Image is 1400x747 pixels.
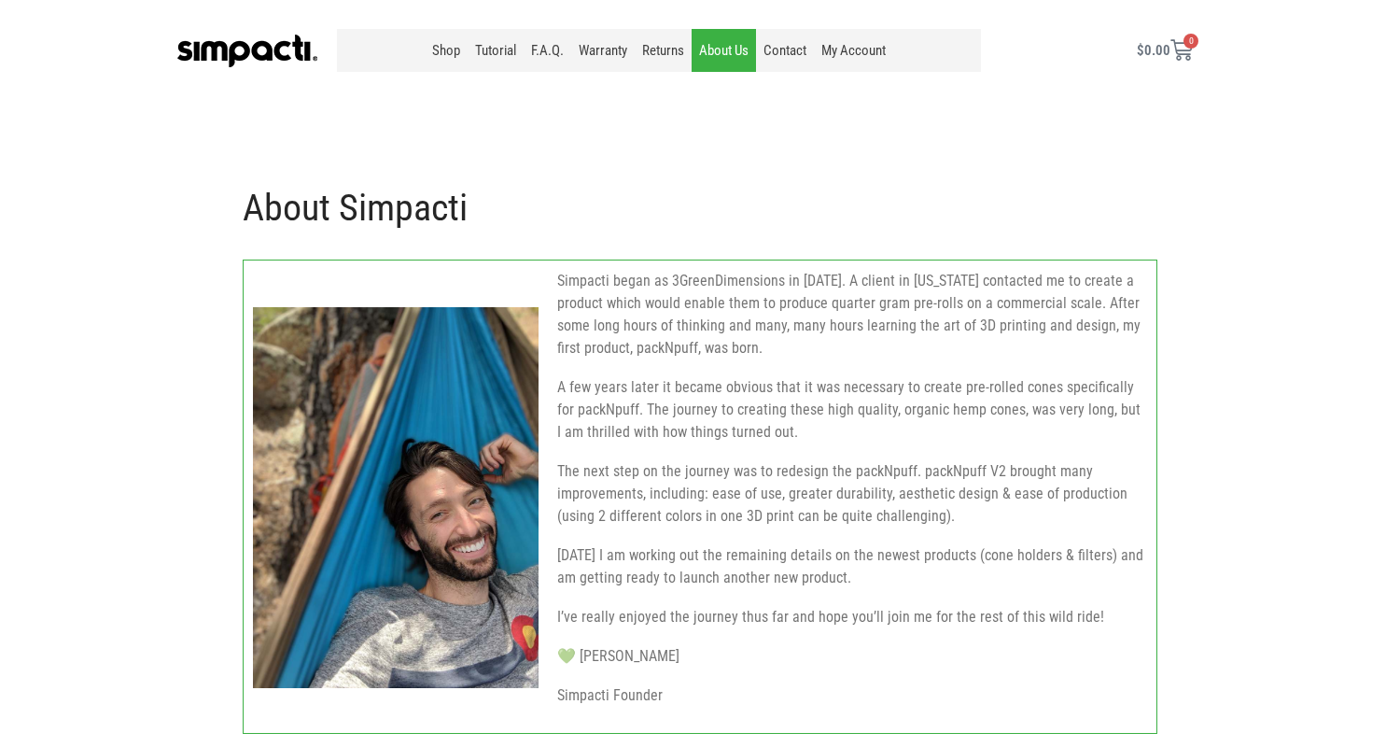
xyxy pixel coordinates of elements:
span: 0 [1183,34,1198,49]
a: Warranty [571,29,635,72]
a: Shop [425,29,468,72]
a: $0.00 0 [1114,28,1215,73]
a: Tutorial [468,29,524,72]
p: [DATE] I am working out the remaining details on the newest products (cone holders & filters) and... [557,544,1147,589]
a: Returns [635,29,692,72]
span: $ [1137,42,1144,59]
h1: About Simpacti [243,185,1157,232]
a: My Account [814,29,893,72]
bdi: 0.00 [1137,42,1170,59]
a: About Us [692,29,756,72]
p: 💚 [PERSON_NAME] [557,645,1147,668]
p: I’ve really enjoyed the journey thus far and hope you’ll join me for the rest of this wild ride! [557,606,1147,628]
p: The next step on the journey was to redesign the packNpuff. packNpuff V2 brought many improvement... [557,460,1147,528]
p: Simpacti Founder [557,684,1147,707]
p: A few years later it became obvious that it was necessary to create pre-rolled cones specifically... [557,376,1147,444]
a: F.A.Q. [524,29,571,72]
p: Simpacti began as 3GreenDimensions in [DATE]. A client in [US_STATE] contacted me to create a pro... [557,270,1147,359]
a: Contact [756,29,814,72]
